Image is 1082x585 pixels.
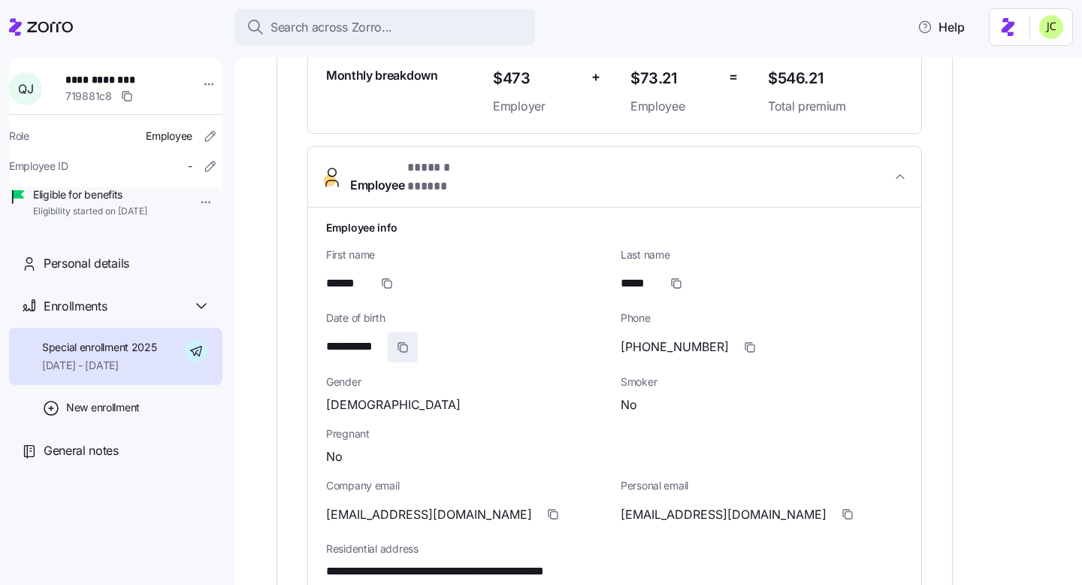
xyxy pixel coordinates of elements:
[621,396,637,414] span: No
[326,66,438,85] span: Monthly breakdown
[621,338,729,356] span: [PHONE_NUMBER]
[9,129,29,144] span: Role
[270,18,392,37] span: Search across Zorro...
[621,478,903,493] span: Personal email
[9,159,68,174] span: Employee ID
[326,311,609,326] span: Date of birth
[326,396,461,414] span: [DEMOGRAPHIC_DATA]
[493,66,579,91] span: $473
[44,441,119,460] span: General notes
[917,18,965,36] span: Help
[621,311,903,326] span: Phone
[905,12,977,42] button: Help
[621,374,903,389] span: Smoker
[326,447,343,466] span: No
[146,129,192,144] span: Employee
[621,505,827,524] span: [EMAIL_ADDRESS][DOMAIN_NAME]
[44,254,129,273] span: Personal details
[326,541,903,556] span: Residential address
[33,187,147,202] span: Eligible for benefits
[621,247,903,262] span: Last name
[326,247,609,262] span: First name
[326,426,903,441] span: Pregnant
[33,205,147,218] span: Eligibility started on [DATE]
[65,89,112,104] span: 719881c8
[326,374,609,389] span: Gender
[18,83,33,95] span: Q J
[350,159,491,195] span: Employee
[326,505,532,524] span: [EMAIL_ADDRESS][DOMAIN_NAME]
[44,297,107,316] span: Enrollments
[768,66,903,91] span: $546.21
[768,97,903,116] span: Total premium
[630,97,717,116] span: Employee
[42,340,157,355] span: Special enrollment 2025
[591,66,600,88] span: +
[326,220,903,235] h1: Employee info
[188,159,192,174] span: -
[42,358,157,373] span: [DATE] - [DATE]
[234,9,535,45] button: Search across Zorro...
[729,66,738,88] span: =
[66,400,140,415] span: New enrollment
[1039,15,1063,39] img: 0d5040ea9766abea509702906ec44285
[326,478,609,493] span: Company email
[630,66,717,91] span: $73.21
[493,97,579,116] span: Employer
